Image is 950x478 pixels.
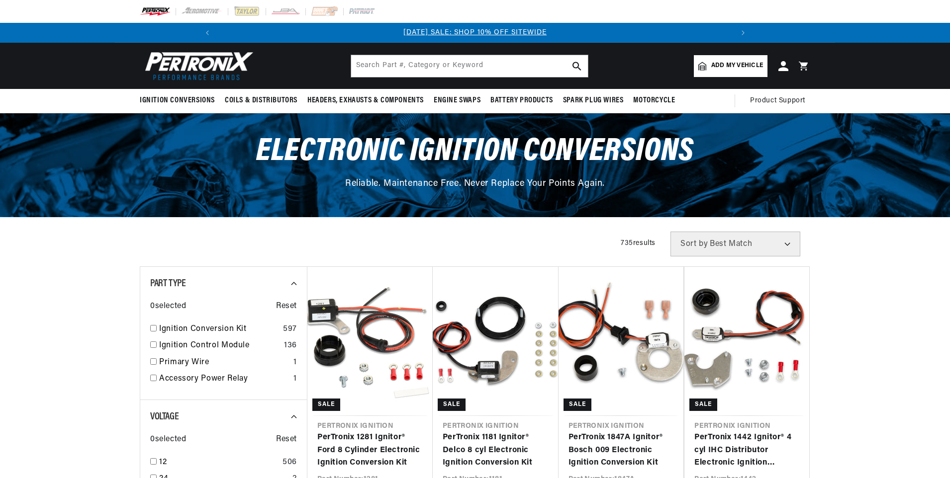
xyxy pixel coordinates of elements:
slideshow-component: Translation missing: en.sections.announcements.announcement_bar [115,23,835,43]
summary: Coils & Distributors [220,89,302,112]
input: Search Part #, Category or Keyword [351,55,588,77]
span: 0 selected [150,300,186,313]
summary: Ignition Conversions [140,89,220,112]
div: 1 of 3 [217,27,733,38]
span: Reliable. Maintenance Free. Never Replace Your Points Again. [345,179,605,188]
span: Engine Swaps [434,95,480,106]
a: PerTronix 1442 Ignitor® 4 cyl IHC Distributor Electronic Ignition Conversion Kit [694,431,799,470]
a: [DATE] SALE: SHOP 10% OFF SITEWIDE [403,29,547,36]
a: Accessory Power Relay [159,373,289,386]
span: Voltage [150,412,179,422]
a: Ignition Control Module [159,339,280,352]
span: Electronic Ignition Conversions [256,136,694,168]
a: PerTronix 1847A Ignitor® Bosch 009 Electronic Ignition Conversion Kit [569,431,674,470]
span: Reset [276,433,297,446]
summary: Engine Swaps [429,89,485,112]
div: 597 [283,323,297,336]
span: Part Type [150,279,186,289]
span: Headers, Exhausts & Components [307,95,424,106]
div: Announcement [217,27,733,38]
span: Ignition Conversions [140,95,215,106]
summary: Headers, Exhausts & Components [302,89,429,112]
span: Motorcycle [633,95,675,106]
div: 1 [293,356,297,369]
div: 1 [293,373,297,386]
a: Primary Wire [159,356,289,369]
a: PerTronix 1181 Ignitor® Delco 8 cyl Electronic Ignition Conversion Kit [443,431,549,470]
span: Product Support [750,95,805,106]
div: 506 [283,456,297,469]
a: PerTronix 1281 Ignitor® Ford 8 Cylinder Electronic Ignition Conversion Kit [317,431,423,470]
summary: Product Support [750,89,810,113]
button: Translation missing: en.sections.announcements.previous_announcement [197,23,217,43]
span: Coils & Distributors [225,95,297,106]
span: Sort by [680,240,708,248]
select: Sort by [670,232,800,256]
span: 0 selected [150,433,186,446]
span: Spark Plug Wires [563,95,624,106]
a: 12 [159,456,279,469]
div: 136 [284,339,297,352]
span: Add my vehicle [711,61,763,71]
button: search button [566,55,588,77]
span: Reset [276,300,297,313]
a: Add my vehicle [694,55,767,77]
a: Ignition Conversion Kit [159,323,279,336]
span: 735 results [621,239,656,247]
img: Pertronix [140,49,254,83]
button: Translation missing: en.sections.announcements.next_announcement [733,23,753,43]
span: Battery Products [490,95,553,106]
summary: Battery Products [485,89,558,112]
summary: Spark Plug Wires [558,89,629,112]
summary: Motorcycle [628,89,680,112]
